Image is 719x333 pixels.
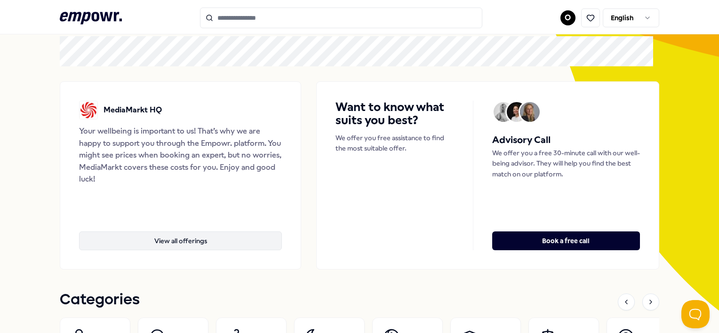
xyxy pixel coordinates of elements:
[200,8,482,28] input: Search for products, categories or subcategories
[560,10,575,25] button: O
[336,101,454,127] h4: Want to know what suits you best?
[336,133,454,154] p: We offer you free assistance to find the most suitable offer.
[79,231,282,250] button: View all offerings
[104,104,162,116] p: MediaMarkt HQ
[79,125,282,185] div: Your wellbeing is important to us! That’s why we are happy to support you through the Empowr. pla...
[79,101,98,119] img: MediaMarkt HQ
[681,300,710,328] iframe: Help Scout Beacon - Open
[494,102,513,122] img: Avatar
[79,216,282,250] a: View all offerings
[492,231,640,250] button: Book a free call
[492,133,640,148] h5: Advisory Call
[520,102,540,122] img: Avatar
[60,288,140,312] h1: Categories
[507,102,527,122] img: Avatar
[492,148,640,179] p: We offer you a free 30-minute call with our well-being advisor. They will help you find the best ...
